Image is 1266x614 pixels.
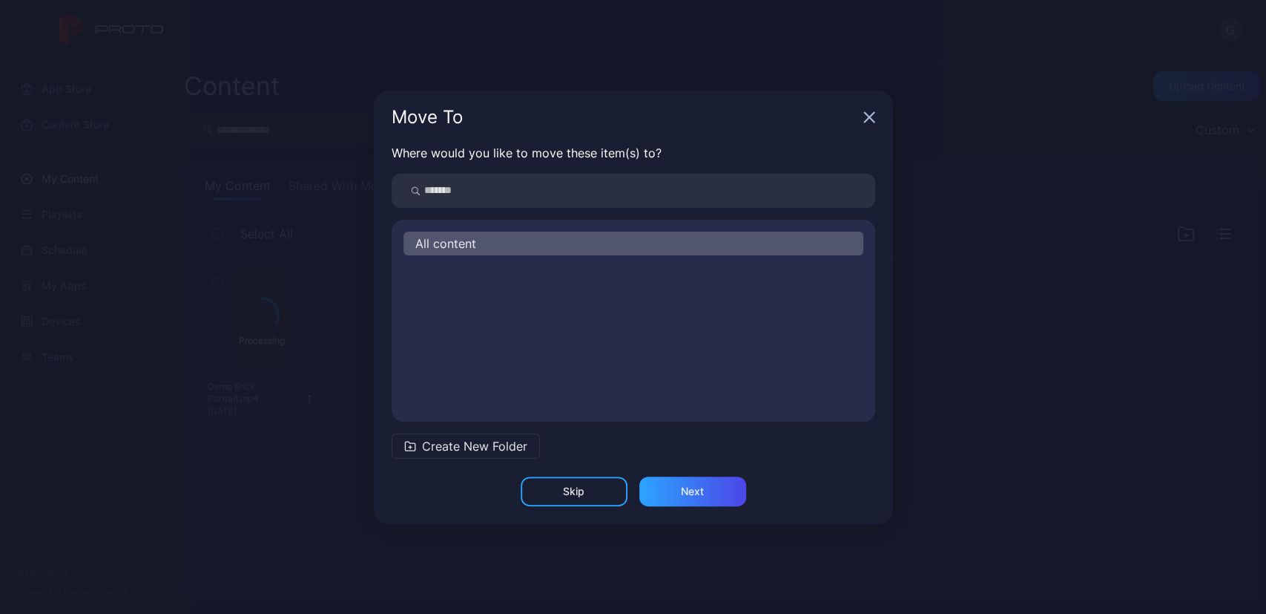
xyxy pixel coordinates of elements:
[392,108,857,126] div: Move To
[392,144,875,162] p: Where would you like to move these item(s) to?
[639,477,746,506] button: Next
[415,235,476,252] span: All content
[422,437,527,455] span: Create New Folder
[521,477,627,506] button: Skip
[563,486,584,497] div: Skip
[681,486,704,497] div: Next
[392,434,540,459] button: Create New Folder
